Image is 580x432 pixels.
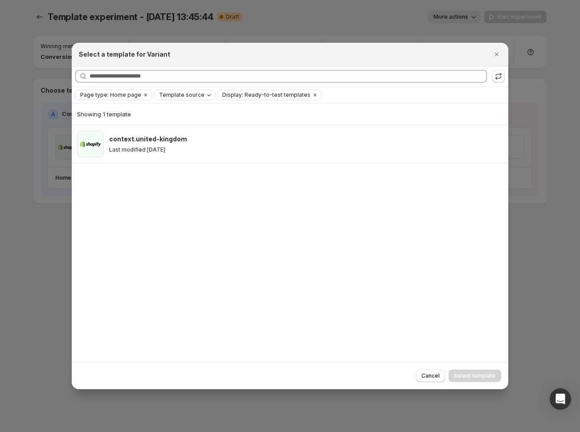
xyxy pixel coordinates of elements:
[159,91,204,99] span: Template source
[310,90,319,100] button: Clear
[77,111,131,118] span: Showing 1 template
[222,91,310,99] span: Display: Ready-to-test templates
[421,372,440,379] span: Cancel
[109,135,187,144] h3: context.united-kingdom
[141,90,150,100] button: Clear
[416,370,445,382] button: Cancel
[218,90,310,100] button: Display: Ready-to-test templates
[80,91,141,99] span: Page type: Home page
[76,90,141,100] button: Page type: Home page
[155,90,215,100] button: Template source
[79,50,170,59] h2: Select a template for Variant
[550,388,571,410] div: Open Intercom Messenger
[109,146,165,153] p: Last modified [DATE]
[77,131,104,157] img: context.united-kingdom
[490,48,503,61] button: Close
